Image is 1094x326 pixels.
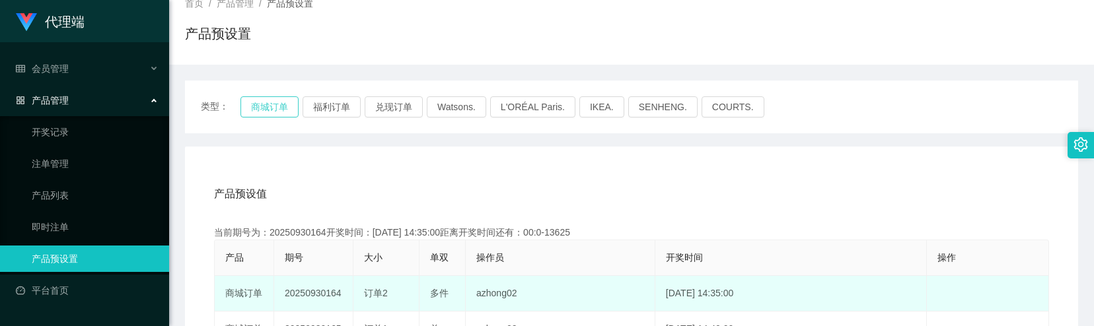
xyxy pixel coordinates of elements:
a: 产品预设置 [32,245,159,272]
span: 单双 [430,252,449,263]
button: SENHENG. [628,96,698,117]
td: 20250930164 [274,276,353,311]
a: 产品列表 [32,182,159,209]
button: 兑现订单 [365,96,423,117]
i: 图标: table [16,64,25,73]
span: 订单2 [364,288,388,298]
span: 多件 [430,288,449,298]
span: 会员管理 [16,63,69,74]
h1: 产品预设置 [185,24,251,44]
td: azhong02 [466,276,655,311]
button: L'ORÉAL Paris. [490,96,575,117]
span: 操作 [937,252,956,263]
button: Watsons. [427,96,486,117]
span: 操作员 [476,252,504,263]
i: 图标: appstore-o [16,96,25,105]
a: 即时注单 [32,214,159,240]
span: 开奖时间 [666,252,703,263]
img: logo.9652507e.png [16,13,37,32]
span: 产品预设值 [214,186,267,202]
a: 开奖记录 [32,119,159,145]
span: 产品 [225,252,244,263]
h1: 代理端 [45,1,85,43]
a: 注单管理 [32,150,159,177]
button: 商城订单 [240,96,299,117]
button: IKEA. [579,96,624,117]
i: 图标: setting [1074,137,1088,152]
span: 类型： [201,96,240,117]
div: 当前期号为：20250930164开奖时间：[DATE] 14:35:00距离开奖时间还有：00:0-13625 [214,226,1049,240]
span: 产品管理 [16,95,69,106]
button: 福利订单 [303,96,361,117]
a: 图标: dashboard平台首页 [16,277,159,304]
span: 大小 [364,252,383,263]
button: COURTS. [702,96,764,117]
td: 商城订单 [215,276,274,311]
a: 代理端 [16,16,85,26]
span: 期号 [285,252,303,263]
td: [DATE] 14:35:00 [655,276,927,311]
